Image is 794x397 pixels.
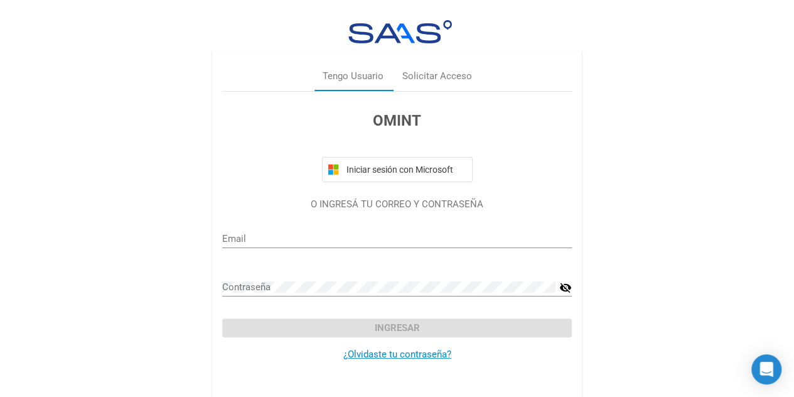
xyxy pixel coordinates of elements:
[323,69,384,84] div: Tengo Usuario
[322,157,473,182] button: Iniciar sesión con Microsoft
[559,280,572,295] mat-icon: visibility_off
[375,322,420,334] span: Ingresar
[222,197,572,212] p: O INGRESÁ TU CORREO Y CONTRASEÑA
[222,318,572,337] button: Ingresar
[222,109,572,132] h3: OMINT
[402,69,472,84] div: Solicitar Acceso
[344,165,467,175] span: Iniciar sesión con Microsoft
[343,349,451,360] a: ¿Olvidaste tu contraseña?
[751,354,781,384] div: Open Intercom Messenger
